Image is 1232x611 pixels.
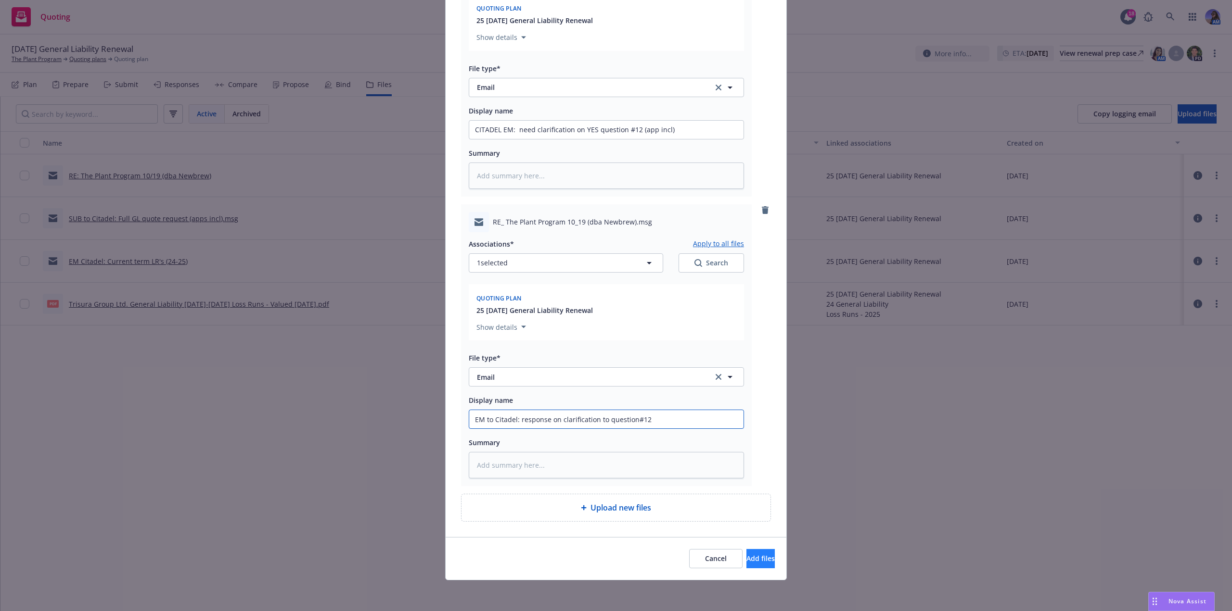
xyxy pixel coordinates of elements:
a: clear selection [713,82,724,93]
span: Display name [469,396,513,405]
span: Add files [746,554,775,563]
span: Upload new files [590,502,651,513]
span: Cancel [705,554,727,563]
svg: Search [694,259,702,267]
input: Add display name here... [469,121,744,139]
button: Nova Assist [1148,592,1215,611]
a: remove [759,204,771,216]
span: Summary [469,149,500,158]
input: Add display name here... [469,410,744,428]
button: Show details [473,32,530,43]
span: RE_ The Plant Program 10_19 (dba Newbrew).msg [493,217,652,227]
div: Upload new files [461,494,771,522]
button: SearchSearch [679,253,744,273]
button: Cancel [689,549,743,568]
span: Nova Assist [1168,597,1206,605]
span: Summary [469,438,500,447]
span: File type* [469,64,500,73]
span: Quoting plan [476,4,522,12]
button: Add files [746,549,775,568]
span: Email [477,82,700,92]
button: Emailclear selection [469,367,744,387]
button: Emailclear selection [469,78,744,97]
button: 25 [DATE] General Liability Renewal [476,15,593,25]
button: Show details [473,321,530,333]
span: 1 selected [477,258,508,268]
span: Email [477,372,700,382]
span: Display name [469,106,513,115]
button: Apply to all files [693,238,744,249]
button: 1selected [469,253,663,273]
a: clear selection [713,371,724,383]
button: 25 [DATE] General Liability Renewal [476,305,593,315]
div: Drag to move [1149,592,1161,611]
span: File type* [469,353,500,362]
span: Quoting plan [476,294,522,302]
span: Associations* [469,239,514,249]
div: Search [694,258,728,268]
